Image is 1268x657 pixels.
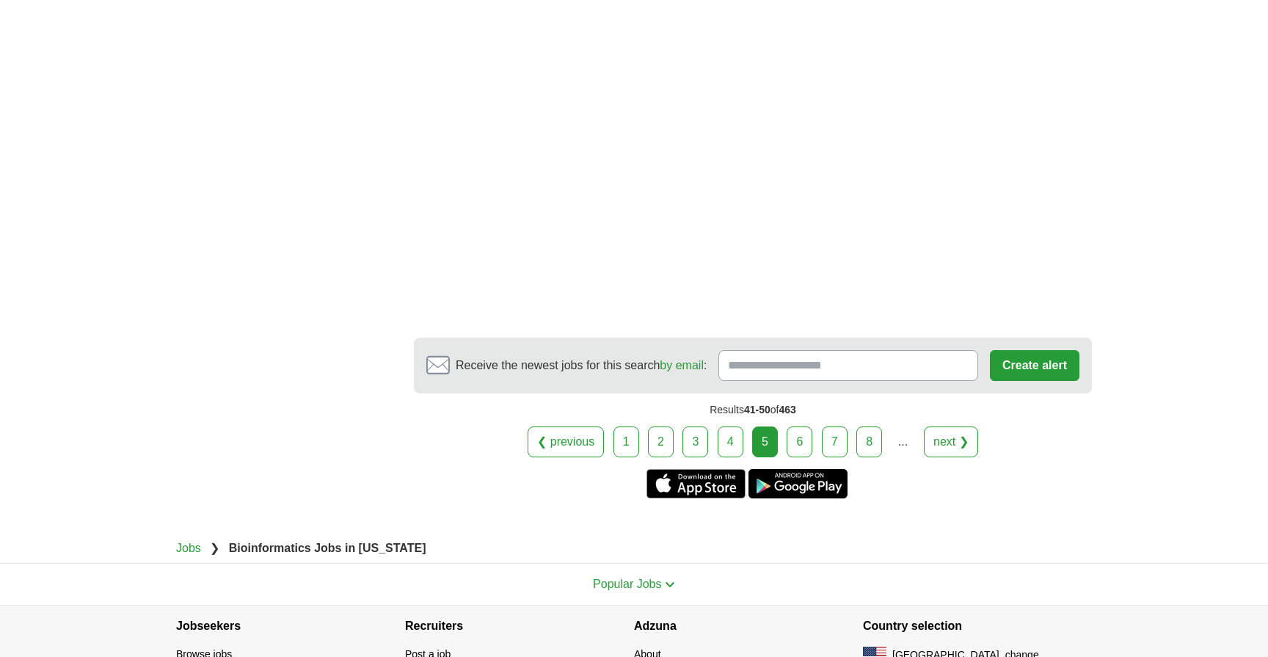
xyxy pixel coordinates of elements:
[648,426,674,457] a: 2
[744,404,770,415] span: 41-50
[718,426,743,457] a: 4
[646,469,746,498] a: Get the iPhone app
[229,542,426,554] strong: Bioinformatics Jobs in [US_STATE]
[660,359,704,371] a: by email
[822,426,848,457] a: 7
[613,426,639,457] a: 1
[856,426,882,457] a: 8
[176,542,201,554] a: Jobs
[748,469,848,498] a: Get the Android app
[593,578,661,590] span: Popular Jobs
[752,426,778,457] div: 5
[889,427,918,457] div: ...
[779,404,795,415] span: 463
[990,350,1079,381] button: Create alert
[787,426,812,457] a: 6
[528,426,604,457] a: ❮ previous
[456,357,707,374] span: Receive the newest jobs for this search :
[924,426,978,457] a: next ❯
[863,606,1092,647] h4: Country selection
[210,542,219,554] span: ❯
[682,426,708,457] a: 3
[665,581,675,588] img: toggle icon
[414,393,1092,426] div: Results of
